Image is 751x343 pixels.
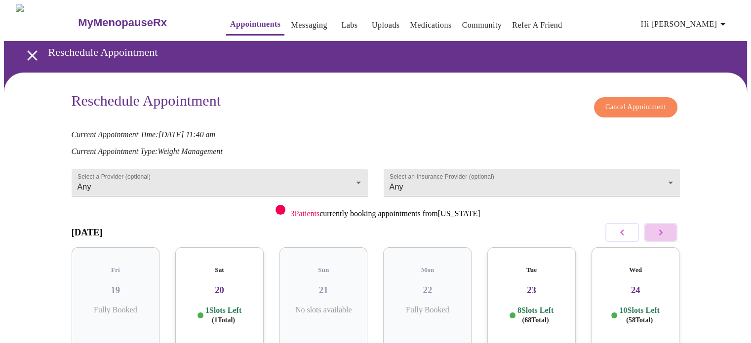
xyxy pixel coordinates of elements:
[508,15,566,35] button: Refer a Friend
[72,227,103,238] h3: [DATE]
[48,46,696,59] h3: Reschedule Appointment
[287,285,360,296] h3: 21
[183,266,256,274] h5: Sat
[641,17,729,31] span: Hi [PERSON_NAME]
[368,15,404,35] button: Uploads
[391,305,464,314] p: Fully Booked
[290,209,319,218] span: 3 Patients
[79,285,152,296] h3: 19
[72,169,368,196] div: Any
[334,15,365,35] button: Labs
[637,14,733,34] button: Hi [PERSON_NAME]
[16,4,77,41] img: MyMenopauseRx Logo
[212,316,235,324] span: ( 1 Total)
[18,41,47,70] button: open drawer
[522,316,549,324] span: ( 68 Total)
[77,5,206,40] a: MyMenopauseRx
[495,285,568,296] h3: 23
[462,18,502,32] a: Community
[230,17,280,31] a: Appointments
[78,16,167,29] h3: MyMenopauseRx
[372,18,400,32] a: Uploads
[72,147,223,155] em: Current Appointment Type: Weight Management
[599,285,672,296] h3: 24
[287,266,360,274] h5: Sun
[406,15,455,35] button: Medications
[594,97,677,117] button: Cancel Appointment
[391,285,464,296] h3: 22
[410,18,451,32] a: Medications
[287,305,360,314] p: No slots available
[619,305,659,325] p: 10 Slots Left
[605,101,666,114] span: Cancel Appointment
[391,266,464,274] h5: Mon
[517,305,553,325] p: 8 Slots Left
[183,285,256,296] h3: 20
[495,266,568,274] h5: Tue
[72,92,221,113] h3: Reschedule Appointment
[599,266,672,274] h5: Wed
[287,15,331,35] button: Messaging
[79,305,152,314] p: Fully Booked
[226,14,284,36] button: Appointments
[458,15,506,35] button: Community
[205,305,241,325] p: 1 Slots Left
[626,316,653,324] span: ( 58 Total)
[384,169,680,196] div: Any
[341,18,357,32] a: Labs
[290,209,480,218] p: currently booking appointments from [US_STATE]
[79,266,152,274] h5: Fri
[291,18,327,32] a: Messaging
[512,18,562,32] a: Refer a Friend
[72,130,216,139] em: Current Appointment Time: [DATE] 11:40 am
